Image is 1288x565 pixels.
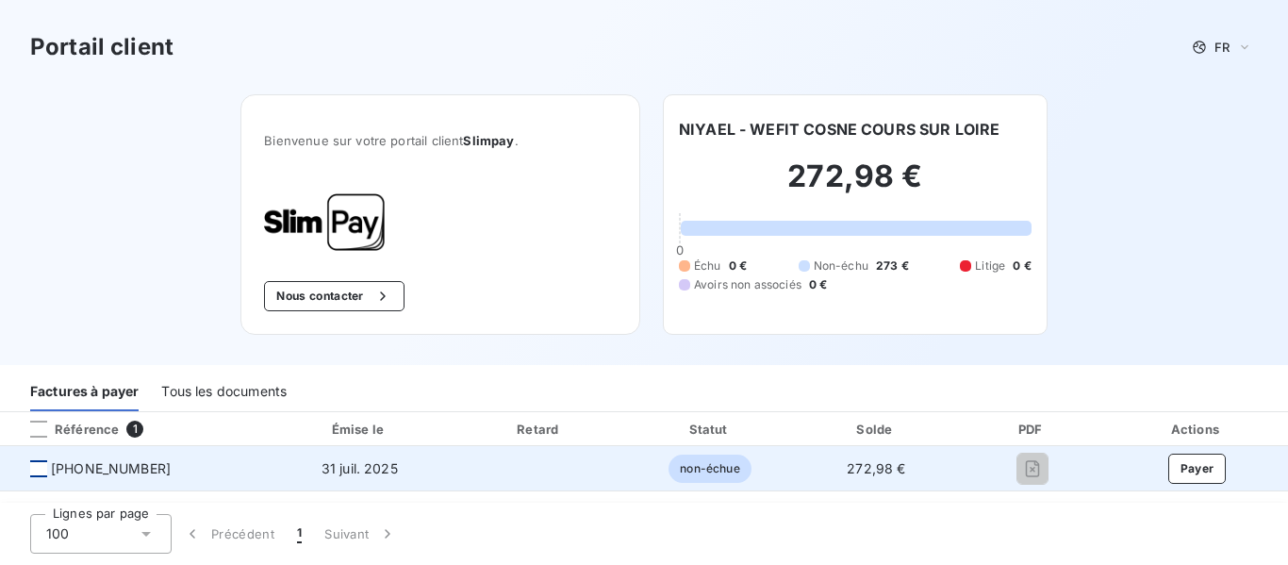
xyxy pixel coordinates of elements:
[729,258,747,274] span: 0 €
[172,514,286,554] button: Précédent
[457,420,622,439] div: Retard
[694,258,721,274] span: Échu
[286,514,313,554] button: 1
[322,460,398,476] span: 31 juil. 2025
[679,118,999,141] h6: NIYAEL - WEFIT COSNE COURS SUR LOIRE
[46,524,69,543] span: 100
[676,242,684,258] span: 0
[798,420,954,439] div: Solde
[1214,40,1230,55] span: FR
[1013,258,1031,274] span: 0 €
[264,133,617,148] span: Bienvenue sur votre portail client .
[694,276,801,293] span: Avoirs non associés
[669,455,751,483] span: non-échue
[962,420,1101,439] div: PDF
[1110,420,1284,439] div: Actions
[630,420,791,439] div: Statut
[679,158,1032,214] h2: 272,98 €
[814,258,868,274] span: Non-échu
[126,421,143,438] span: 1
[51,459,171,478] span: [PHONE_NUMBER]
[270,420,450,439] div: Émise le
[809,276,827,293] span: 0 €
[847,460,905,476] span: 272,98 €
[876,258,909,274] span: 273 €
[161,372,287,411] div: Tous les documents
[975,258,1005,274] span: Litige
[1168,454,1227,484] button: Payer
[313,514,408,554] button: Suivant
[297,524,302,543] span: 1
[264,281,404,311] button: Nous contacter
[30,30,173,64] h3: Portail client
[30,372,139,411] div: Factures à payer
[15,421,119,438] div: Référence
[463,133,514,148] span: Slimpay
[264,193,385,251] img: Company logo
